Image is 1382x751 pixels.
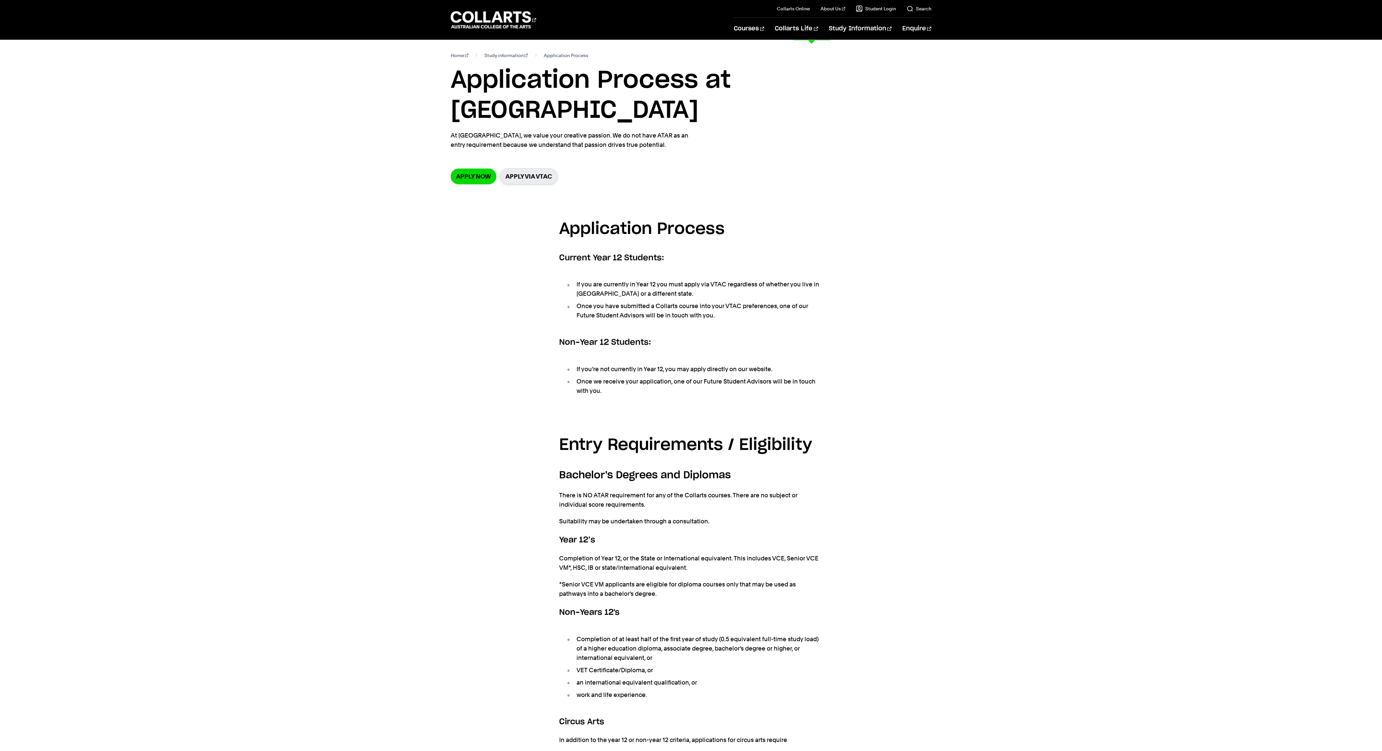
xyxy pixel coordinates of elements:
[559,336,823,348] h6: Non-Year 12 Students:
[500,168,558,185] a: Apply via VTAC
[544,51,588,60] span: Application Process
[566,678,823,687] li: an international equivalent qualification, or
[566,377,823,396] li: Once we receive your application, one of our Future Student Advisors will be in touch with you.
[559,580,823,598] p: *Senior VCE VM applicants are eligible for diploma courses only that may be used as pathways into...
[451,131,694,150] p: At [GEOGRAPHIC_DATA], we value your creative passion. We do not have ATAR as an entry requirement...
[451,169,496,184] a: Apply now
[451,10,536,29] div: Go to homepage
[566,280,823,298] li: If you are currently in Year 12 you must apply via VTAC regardless of whether you live in [GEOGRA...
[559,716,823,728] h6: Circus Arts
[566,690,823,700] li: work and life experience.
[559,534,823,546] h6: Year 12’s
[451,51,468,60] a: Home
[559,554,823,572] p: Completion of Year 12, or the State or International equivalent. This includes VCE, Senior VCE VM...
[559,491,823,509] p: There is NO ATAR requirement for any of the Collarts courses. There are no subject or individual ...
[559,735,823,745] p: In addition to the year 12 or non-year 12 criteria, applications for circus arts require
[559,468,823,483] h5: Bachelor's Degrees and Diplomas
[566,666,823,675] li: VET Certificate/Diploma, or
[829,18,892,40] a: Study Information
[451,65,931,126] h1: Application Process at [GEOGRAPHIC_DATA]
[821,5,845,12] a: About Us
[559,217,823,242] h3: Application Process
[775,18,818,40] a: Collarts Life
[566,301,823,320] li: Once you have submitted a Collarts course into your VTAC preferences, one of our Future Student A...
[559,517,823,526] p: Suitability may be undertaken through a consultation.
[559,252,823,264] h6: Current Year 12 Students:
[484,51,528,60] a: Study information
[734,18,764,40] a: Courses
[907,5,931,12] a: Search
[856,5,896,12] a: Student Login
[559,606,823,618] h6: Non-Years 12's
[777,5,810,12] a: Collarts Online
[902,18,931,40] a: Enquire
[566,635,823,663] li: Completion of at least half of the first year of study (0.5 equivalent full-time study load) of a...
[566,364,823,374] li: If you’re not currently in Year 12, you may apply directly on our website.
[559,433,823,458] h3: Entry Requirements / Eligibility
